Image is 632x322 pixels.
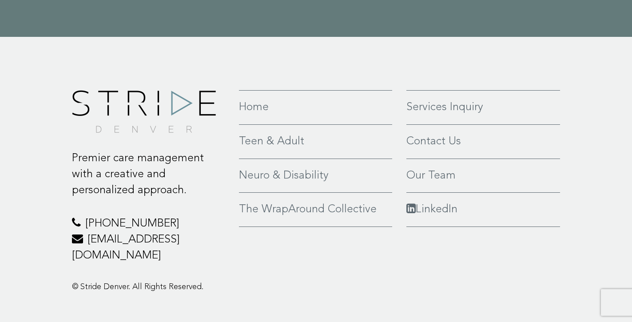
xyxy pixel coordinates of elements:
[406,202,560,218] a: LinkedIn
[72,90,216,133] img: footer-logo.png
[72,151,226,198] p: Premier care management with a creative and personalized approach.
[239,202,392,218] a: The WrapAround Collective
[72,283,203,291] span: © Stride Denver. All Rights Reserved.
[239,134,392,150] a: Teen & Adult
[72,216,226,263] p: [PHONE_NUMBER] [EMAIL_ADDRESS][DOMAIN_NAME]
[239,168,392,184] a: Neuro & Disability
[406,99,560,115] a: Services Inquiry
[406,134,560,150] a: Contact Us
[406,168,560,184] a: Our Team
[239,99,392,115] a: Home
